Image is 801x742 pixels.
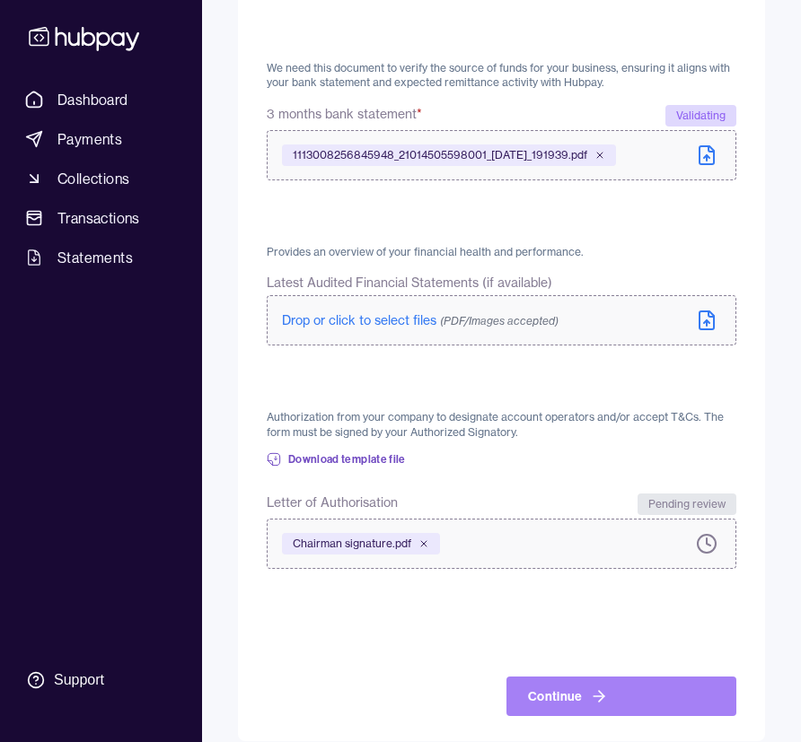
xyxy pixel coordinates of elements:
span: Collections [57,168,129,189]
span: Drop or click to select files [282,312,559,328]
div: Support [54,670,104,690]
a: Payments [18,123,184,155]
span: Download template file [288,452,406,467]
span: Letter of Authorisation [267,493,398,515]
a: Support [18,661,184,699]
span: (PDF/Images accepted) [440,314,559,327]
a: Transactions [18,202,184,234]
a: Dashboard [18,83,184,116]
div: Validating [665,105,736,127]
p: Authorization from your company to designate account operators and/or accept T&Cs. The form must ... [267,410,736,440]
button: Continue [506,677,736,716]
p: Provides an overview of your financial health and performance. [267,245,736,260]
span: 3 months bank statement [267,105,422,127]
div: Pending review [638,493,736,515]
a: Statements [18,241,184,274]
span: Statements [57,247,133,268]
span: Dashboard [57,89,128,110]
span: Latest Audited Financial Statements (if available) [267,274,552,292]
span: Transactions [57,207,140,229]
span: Payments [57,128,122,150]
a: Download template file [267,440,406,479]
span: 1113008256845948_21014505598001_[DATE]_191939.pdf [293,148,587,162]
span: Chairman signature.pdf [293,537,411,551]
p: We need this document to verify the source of funds for your business, ensuring it aligns with yo... [267,61,736,91]
a: Collections [18,162,184,195]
